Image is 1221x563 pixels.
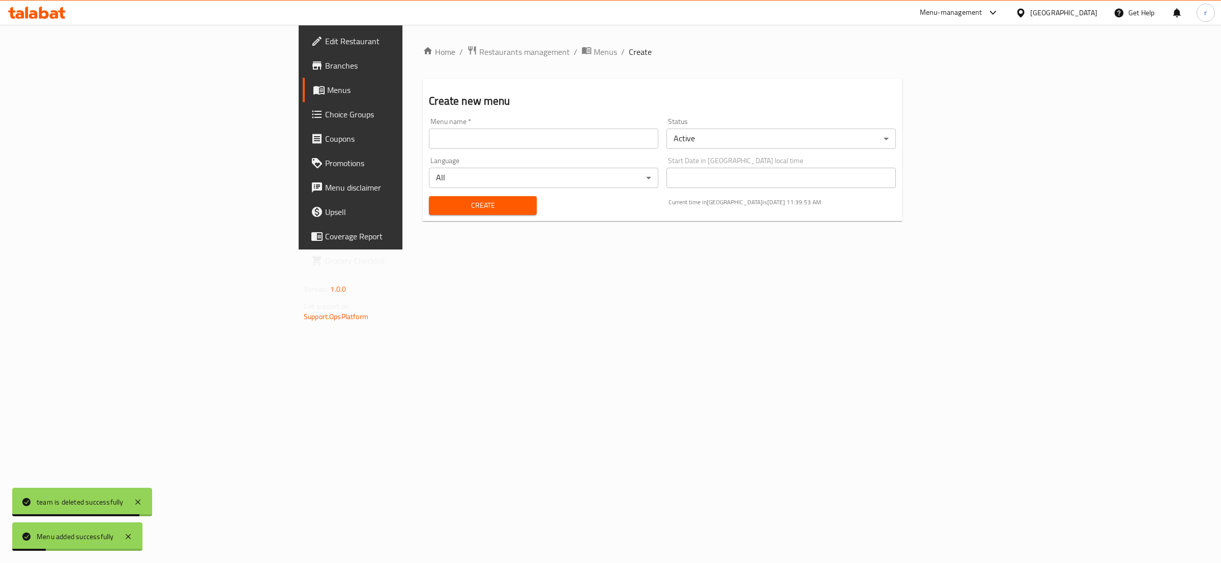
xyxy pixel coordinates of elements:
[582,45,617,58] a: Menus
[303,127,503,151] a: Coupons
[303,200,503,224] a: Upsell
[37,496,124,508] div: team is deleted successfully
[1030,7,1097,18] div: [GEOGRAPHIC_DATA]
[429,168,658,188] div: All
[303,224,503,248] a: Coverage Report
[467,45,570,58] a: Restaurants management
[330,283,346,296] span: 1.0.0
[303,248,503,273] a: Grocery Checklist
[666,129,896,149] div: Active
[325,230,495,242] span: Coverage Report
[303,175,503,200] a: Menu disclaimer
[429,93,896,109] h2: Create new menu
[304,310,368,323] a: Support.OpsPlatform
[325,133,495,145] span: Coupons
[629,46,652,58] span: Create
[325,108,495,120] span: Choice Groups
[1204,7,1207,18] span: r
[304,283,329,296] span: Version:
[325,35,495,47] span: Edit Restaurant
[327,84,495,96] span: Menus
[325,181,495,194] span: Menu disclaimer
[429,129,658,149] input: Please enter Menu name
[303,53,503,78] a: Branches
[920,7,982,19] div: Menu-management
[621,46,625,58] li: /
[37,531,114,542] div: Menu added successfully
[303,102,503,127] a: Choice Groups
[574,46,577,58] li: /
[479,46,570,58] span: Restaurants management
[668,198,896,207] p: Current time in [GEOGRAPHIC_DATA] is [DATE] 11:39:53 AM
[325,255,495,267] span: Grocery Checklist
[325,59,495,72] span: Branches
[304,300,351,313] span: Get support on:
[303,29,503,53] a: Edit Restaurant
[437,199,528,212] span: Create
[303,151,503,175] a: Promotions
[325,157,495,169] span: Promotions
[594,46,617,58] span: Menus
[429,196,536,215] button: Create
[325,206,495,218] span: Upsell
[423,45,902,58] nav: breadcrumb
[303,78,503,102] a: Menus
